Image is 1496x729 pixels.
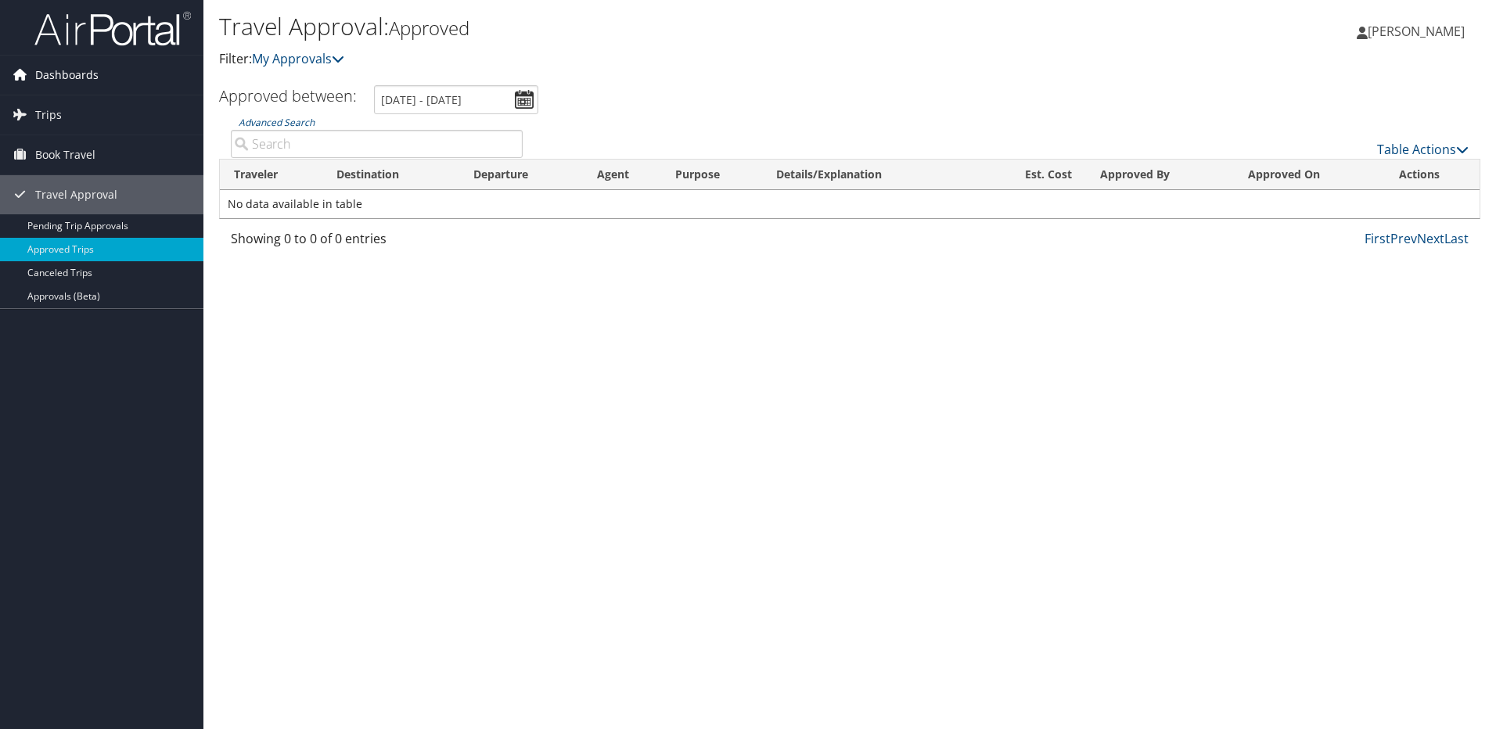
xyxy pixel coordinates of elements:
a: Advanced Search [239,116,315,129]
th: Traveler: activate to sort column ascending [220,160,322,190]
input: [DATE] - [DATE] [374,85,538,114]
h1: Travel Approval: [219,10,1060,43]
span: [PERSON_NAME] [1368,23,1465,40]
a: Next [1417,230,1444,247]
a: [PERSON_NAME] [1357,8,1480,55]
th: Purpose [661,160,762,190]
th: Departure: activate to sort column ascending [459,160,583,190]
a: First [1365,230,1390,247]
p: Filter: [219,49,1060,70]
th: Destination: activate to sort column ascending [322,160,460,190]
th: Agent [583,160,661,190]
a: My Approvals [252,50,344,67]
th: Details/Explanation [762,160,982,190]
td: No data available in table [220,190,1480,218]
small: Approved [389,15,469,41]
a: Prev [1390,230,1417,247]
img: airportal-logo.png [34,10,191,47]
div: Showing 0 to 0 of 0 entries [231,229,523,256]
input: Advanced Search [231,130,523,158]
th: Actions [1385,160,1480,190]
span: Book Travel [35,135,95,174]
th: Approved By: activate to sort column ascending [1086,160,1233,190]
a: Table Actions [1377,141,1469,158]
span: Travel Approval [35,175,117,214]
span: Trips [35,95,62,135]
th: Est. Cost: activate to sort column ascending [982,160,1086,190]
h3: Approved between: [219,85,357,106]
th: Approved On: activate to sort column ascending [1234,160,1386,190]
a: Last [1444,230,1469,247]
span: Dashboards [35,56,99,95]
